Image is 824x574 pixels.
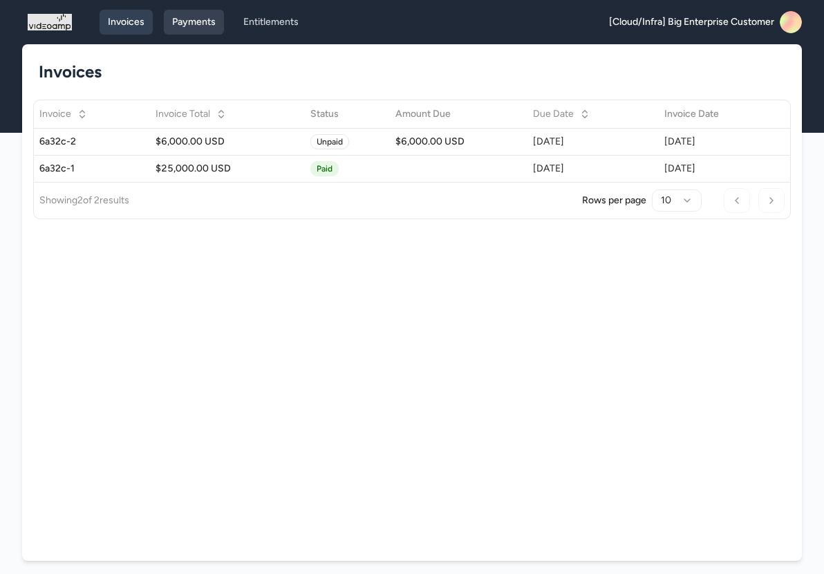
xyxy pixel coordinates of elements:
[659,100,771,128] th: Invoice Date
[156,162,299,176] div: $25,000.00 USD
[305,100,390,128] th: Status
[156,107,210,121] span: Invoice Total
[39,135,144,149] div: 6a32c-2
[609,15,774,29] span: [Cloud/Infra] Big Enterprise Customer
[533,107,574,121] span: Due Date
[235,10,307,35] a: Entitlements
[664,162,766,176] div: [DATE]
[390,100,527,128] th: Amount Due
[395,135,522,149] div: $6,000.00 USD
[310,161,339,176] span: Paid
[533,162,653,176] div: [DATE]
[525,102,599,127] button: Due Date
[582,194,646,207] p: Rows per page
[39,61,774,83] h1: Invoices
[533,135,653,149] div: [DATE]
[28,11,72,33] img: logo_1757534123.png
[156,135,299,149] div: $6,000.00 USD
[147,102,235,127] button: Invoice Total
[310,134,349,149] span: Unpaid
[609,11,802,33] a: [Cloud/Infra] Big Enterprise Customer
[39,162,144,176] div: 6a32c-1
[31,102,96,127] button: Invoice
[39,107,71,121] span: Invoice
[164,10,224,35] a: Payments
[100,10,153,35] a: Invoices
[39,194,129,207] p: Showing 2 of 2 results
[664,135,766,149] div: [DATE]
